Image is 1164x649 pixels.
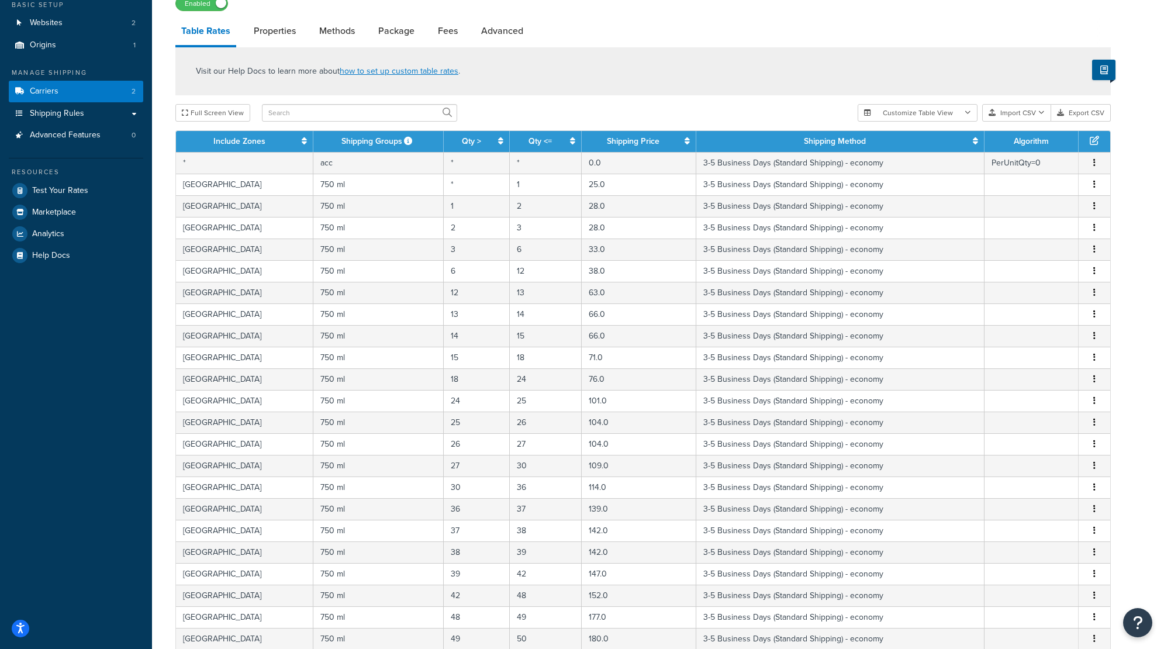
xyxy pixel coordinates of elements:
[582,390,697,412] td: 101.0
[176,303,313,325] td: [GEOGRAPHIC_DATA]
[176,606,313,628] td: [GEOGRAPHIC_DATA]
[1092,60,1115,80] button: Show Help Docs
[176,390,313,412] td: [GEOGRAPHIC_DATA]
[696,477,984,498] td: 3-5 Business Days (Standard Shipping) - economy
[582,412,697,433] td: 104.0
[313,260,444,282] td: 750 ml
[444,585,509,606] td: 42
[313,455,444,477] td: 750 ml
[696,303,984,325] td: 3-5 Business Days (Standard Shipping) - economy
[30,130,101,140] span: Advanced Features
[444,563,509,585] td: 39
[444,520,509,541] td: 37
[248,17,302,45] a: Properties
[582,195,697,217] td: 28.0
[176,520,313,541] td: [GEOGRAPHIC_DATA]
[510,390,582,412] td: 25
[444,412,509,433] td: 25
[9,34,143,56] a: Origins1
[432,17,464,45] a: Fees
[313,541,444,563] td: 750 ml
[444,195,509,217] td: 1
[313,585,444,606] td: 750 ml
[213,135,265,147] a: Include Zones
[510,455,582,477] td: 30
[696,433,984,455] td: 3-5 Business Days (Standard Shipping) - economy
[696,498,984,520] td: 3-5 Business Days (Standard Shipping) - economy
[510,412,582,433] td: 26
[9,223,143,244] a: Analytics
[696,541,984,563] td: 3-5 Business Days (Standard Shipping) - economy
[475,17,529,45] a: Advanced
[510,325,582,347] td: 15
[985,131,1079,152] th: Algorithm
[462,135,481,147] a: Qty >
[804,135,866,147] a: Shipping Method
[1051,104,1111,122] button: Export CSV
[582,325,697,347] td: 66.0
[858,104,978,122] button: Customize Table View
[176,455,313,477] td: [GEOGRAPHIC_DATA]
[30,109,84,119] span: Shipping Rules
[176,217,313,239] td: [GEOGRAPHIC_DATA]
[510,541,582,563] td: 39
[30,87,58,96] span: Carriers
[9,202,143,223] a: Marketplace
[313,174,444,195] td: 750 ml
[9,180,143,201] a: Test Your Rates
[176,498,313,520] td: [GEOGRAPHIC_DATA]
[32,229,64,239] span: Analytics
[30,18,63,28] span: Websites
[196,65,460,78] p: Visit our Help Docs to learn more about .
[582,347,697,368] td: 71.0
[444,477,509,498] td: 30
[9,81,143,102] li: Carriers
[444,217,509,239] td: 2
[510,260,582,282] td: 12
[582,433,697,455] td: 104.0
[9,34,143,56] li: Origins
[176,282,313,303] td: [GEOGRAPHIC_DATA]
[9,167,143,177] div: Resources
[372,17,420,45] a: Package
[32,208,76,218] span: Marketplace
[696,174,984,195] td: 3-5 Business Days (Standard Shipping) - economy
[529,135,552,147] a: Qty <=
[444,239,509,260] td: 3
[313,606,444,628] td: 750 ml
[582,585,697,606] td: 152.0
[582,520,697,541] td: 142.0
[582,477,697,498] td: 114.0
[510,217,582,239] td: 3
[9,125,143,146] li: Advanced Features
[313,520,444,541] td: 750 ml
[696,455,984,477] td: 3-5 Business Days (Standard Shipping) - economy
[510,368,582,390] td: 24
[176,260,313,282] td: [GEOGRAPHIC_DATA]
[696,217,984,239] td: 3-5 Business Days (Standard Shipping) - economy
[9,103,143,125] a: Shipping Rules
[510,498,582,520] td: 37
[176,347,313,368] td: [GEOGRAPHIC_DATA]
[696,260,984,282] td: 3-5 Business Days (Standard Shipping) - economy
[32,186,88,196] span: Test Your Rates
[313,433,444,455] td: 750 ml
[510,174,582,195] td: 1
[133,40,136,50] span: 1
[9,245,143,266] a: Help Docs
[313,498,444,520] td: 750 ml
[444,433,509,455] td: 26
[313,195,444,217] td: 750 ml
[510,239,582,260] td: 6
[313,412,444,433] td: 750 ml
[696,368,984,390] td: 3-5 Business Days (Standard Shipping) - economy
[582,174,697,195] td: 25.0
[510,195,582,217] td: 2
[313,152,444,174] td: acc
[176,477,313,498] td: [GEOGRAPHIC_DATA]
[444,498,509,520] td: 36
[444,541,509,563] td: 38
[510,585,582,606] td: 48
